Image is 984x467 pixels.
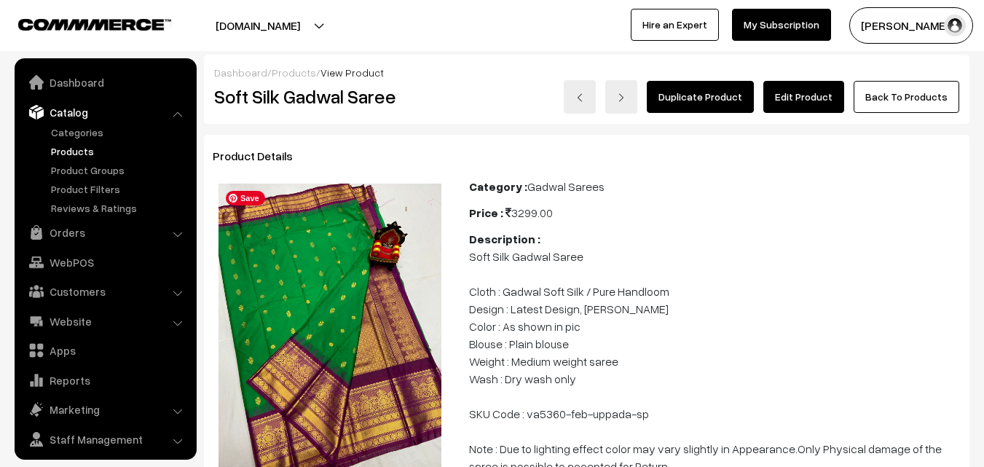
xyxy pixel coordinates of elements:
img: left-arrow.png [575,93,584,102]
div: / / [214,65,959,80]
a: Hire an Expert [631,9,719,41]
a: Website [18,308,192,334]
a: Products [47,144,192,159]
a: Dashboard [214,66,267,79]
a: Marketing [18,396,192,423]
a: COMMMERCE [18,15,146,32]
a: Back To Products [854,81,959,113]
a: Edit Product [763,81,844,113]
button: [PERSON_NAME] [849,7,973,44]
span: Product Details [213,149,310,163]
a: Catalog [18,99,192,125]
span: Save [226,191,265,205]
div: 3299.00 [469,204,961,221]
h2: Soft Silk Gadwal Saree [214,85,448,108]
button: [DOMAIN_NAME] [165,7,351,44]
a: Products [272,66,316,79]
div: Gadwal Sarees [469,178,961,195]
a: Dashboard [18,69,192,95]
img: right-arrow.png [617,93,626,102]
a: Product Groups [47,162,192,178]
a: Product Filters [47,181,192,197]
a: Duplicate Product [647,81,754,113]
a: My Subscription [732,9,831,41]
b: Price : [469,205,503,220]
b: Category : [469,179,527,194]
a: Orders [18,219,192,246]
img: user [944,15,966,36]
a: Customers [18,278,192,305]
a: Categories [47,125,192,140]
b: Description : [469,232,540,246]
img: COMMMERCE [18,19,171,30]
span: View Product [320,66,384,79]
a: Apps [18,337,192,364]
a: Reports [18,367,192,393]
a: Reviews & Ratings [47,200,192,216]
a: Staff Management [18,426,192,452]
a: WebPOS [18,249,192,275]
